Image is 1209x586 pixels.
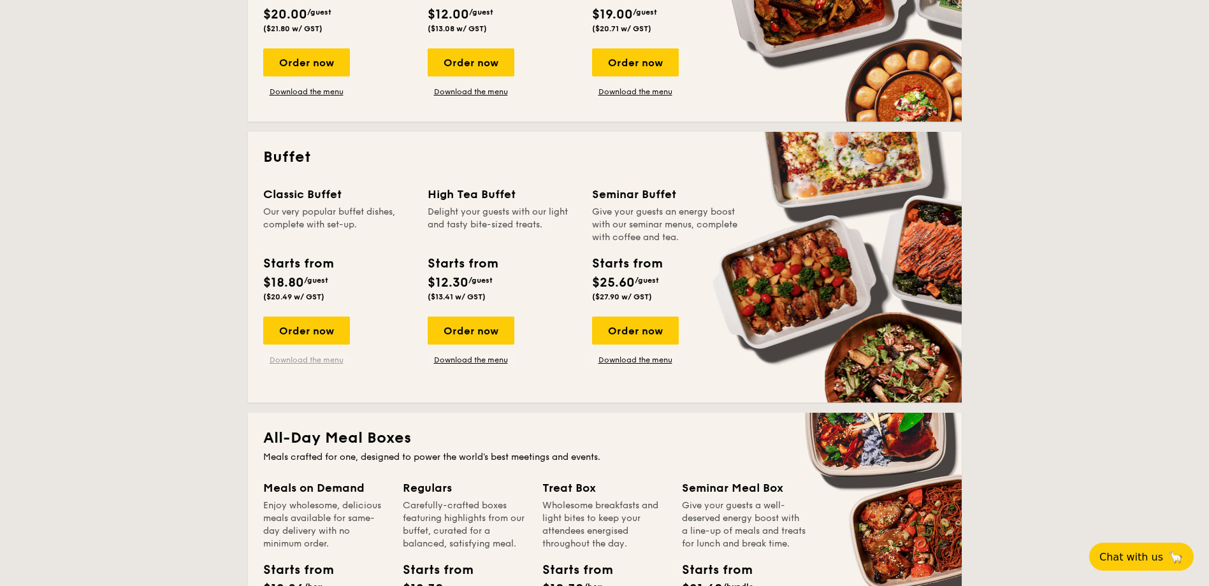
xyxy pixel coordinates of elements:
div: Treat Box [542,479,667,497]
span: /guest [468,276,493,285]
div: Delight your guests with our light and tasty bite-sized treats. [428,206,577,244]
div: Starts from [403,561,460,580]
span: $12.30 [428,275,468,290]
div: Enjoy wholesome, delicious meals available for same-day delivery with no minimum order. [263,499,387,550]
a: Download the menu [592,355,679,365]
div: Starts from [263,561,321,580]
span: /guest [635,276,659,285]
span: /guest [469,8,493,17]
div: High Tea Buffet [428,185,577,203]
div: Give your guests a well-deserved energy boost with a line-up of meals and treats for lunch and br... [682,499,806,550]
div: Starts from [592,254,662,273]
div: Meals crafted for one, designed to power the world's best meetings and events. [263,451,946,464]
div: Wholesome breakfasts and light bites to keep your attendees energised throughout the day. [542,499,667,550]
div: Starts from [263,254,333,273]
span: $18.80 [263,275,304,290]
a: Download the menu [428,87,514,97]
span: ($20.71 w/ GST) [592,24,651,33]
span: ($21.80 w/ GST) [263,24,322,33]
div: Order now [263,48,350,76]
span: $12.00 [428,7,469,22]
a: Download the menu [428,355,514,365]
span: ($13.08 w/ GST) [428,24,487,33]
div: Meals on Demand [263,479,387,497]
span: ($20.49 w/ GST) [263,292,324,301]
div: Order now [428,317,514,345]
div: Order now [428,48,514,76]
div: Order now [263,317,350,345]
span: /guest [633,8,657,17]
h2: Buffet [263,147,946,168]
div: Starts from [428,254,497,273]
a: Download the menu [263,355,350,365]
span: Chat with us [1099,551,1163,563]
span: $25.60 [592,275,635,290]
div: Seminar Buffet [592,185,741,203]
span: $19.00 [592,7,633,22]
h2: All-Day Meal Boxes [263,428,946,448]
div: Regulars [403,479,527,497]
div: Starts from [542,561,600,580]
span: ($27.90 w/ GST) [592,292,652,301]
div: Carefully-crafted boxes featuring highlights from our buffet, curated for a balanced, satisfying ... [403,499,527,550]
span: 🦙 [1168,550,1184,564]
a: Download the menu [592,87,679,97]
div: Seminar Meal Box [682,479,806,497]
span: ($13.41 w/ GST) [428,292,486,301]
a: Download the menu [263,87,350,97]
div: Order now [592,317,679,345]
div: Classic Buffet [263,185,412,203]
div: Starts from [682,561,739,580]
div: Our very popular buffet dishes, complete with set-up. [263,206,412,244]
span: /guest [307,8,331,17]
div: Order now [592,48,679,76]
span: $20.00 [263,7,307,22]
div: Give your guests an energy boost with our seminar menus, complete with coffee and tea. [592,206,741,244]
span: /guest [304,276,328,285]
button: Chat with us🦙 [1089,543,1194,571]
